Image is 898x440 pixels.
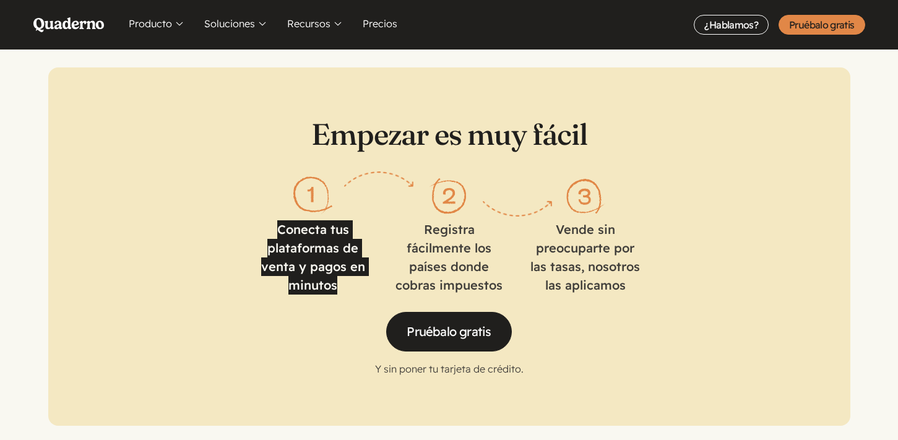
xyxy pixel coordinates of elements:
[779,15,865,35] a: Pruébalo gratis
[394,176,505,295] li: Registra fácilmente los países donde cobras impuestos
[530,176,641,295] li: Vende sin preocuparte por las tasas, nosotros las aplicamos
[202,361,697,376] p: Y sin poner tu tarjeta de crédito.
[257,176,369,295] li: Conecta tus plataformas de venta y pagos en minutos
[98,117,801,152] h2: Empezar es muy fácil
[694,15,769,35] a: ¿Hablamos?
[386,312,511,352] a: Pruébalo gratis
